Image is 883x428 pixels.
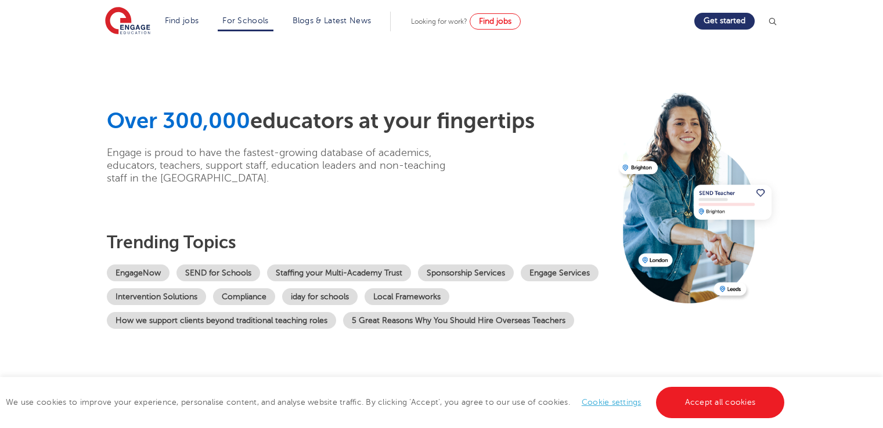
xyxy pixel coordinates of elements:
a: Local Frameworks [365,288,449,305]
a: SEND for Schools [176,264,260,281]
a: Find jobs [165,16,199,25]
a: Blogs & Latest News [293,16,372,25]
span: We use cookies to improve your experience, personalise content, and analyse website traffic. By c... [6,398,787,407]
a: Staffing your Multi-Academy Trust [267,264,411,281]
a: How we support clients beyond traditional teaching roles [107,312,336,329]
p: Engage is proud to have the fastest-growing database of academics, educators, teachers, support s... [107,146,464,184]
a: 5 Great Reasons Why You Should Hire Overseas Teachers [343,312,574,329]
a: Compliance [213,288,275,305]
a: Get started [694,13,755,30]
a: Intervention Solutions [107,288,206,305]
a: EngageNow [107,264,170,281]
h3: Trending topics [107,232,611,253]
a: iday for schools [282,288,358,305]
a: Find jobs [470,13,521,30]
a: Cookie settings [582,398,641,407]
span: Looking for work? [411,17,467,26]
span: Over 300,000 [107,108,250,133]
a: For Schools [222,16,268,25]
span: Find jobs [479,17,511,26]
a: Sponsorship Services [418,264,514,281]
a: Accept all cookies [656,387,785,418]
a: Engage Services [521,264,599,281]
img: Engage Education [105,7,150,36]
h1: educators at your fingertips [107,108,611,135]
